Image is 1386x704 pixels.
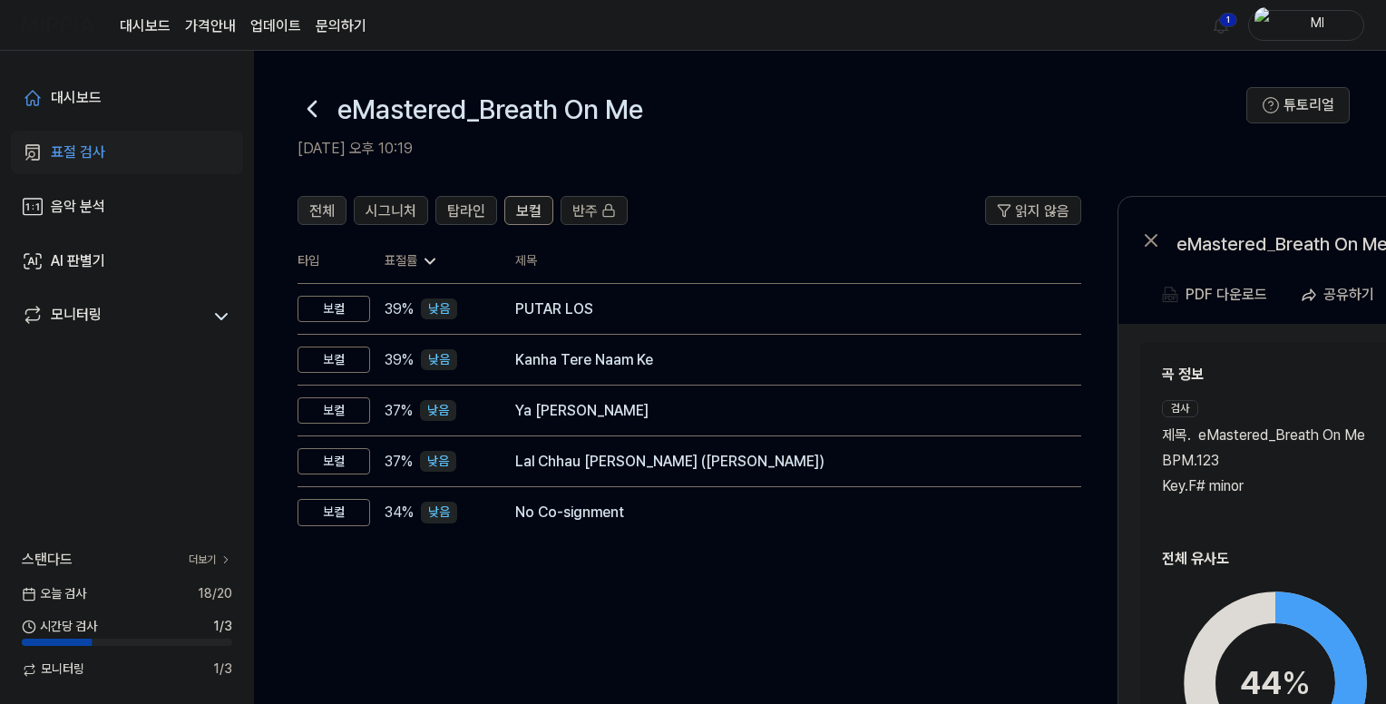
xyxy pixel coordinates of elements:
[11,185,243,229] a: 음악 분석
[22,660,84,679] span: 모니터링
[385,400,413,422] span: 37 %
[421,298,457,320] div: 낮음
[11,76,243,120] a: 대시보드
[316,15,366,37] a: 문의하기
[385,252,486,270] div: 표절률
[516,200,542,222] span: 보컬
[1282,15,1352,34] div: Ml
[366,200,416,222] span: 시그니처
[298,296,370,323] div: 보컬
[515,502,1052,523] div: No Co-signment
[185,15,236,37] button: 가격안내
[1162,287,1178,303] img: PDF Download
[337,90,643,128] h1: eMastered_Breath On Me
[298,448,370,475] div: 보컬
[354,196,428,225] button: 시그니처
[1210,15,1232,36] img: 알림
[51,142,105,163] div: 표절 검사
[298,499,370,526] div: 보컬
[1206,11,1235,40] button: 알림1
[385,349,414,371] span: 39 %
[22,585,86,603] span: 오늘 검사
[51,304,102,329] div: 모니터링
[198,585,232,603] span: 18 / 20
[298,196,346,225] button: 전체
[1015,200,1069,222] span: 읽지 않음
[1248,10,1364,41] button: profileMl
[515,400,1052,422] div: Ya [PERSON_NAME]
[298,240,370,284] th: 타입
[1162,425,1191,446] span: 제목 .
[213,660,232,679] span: 1 / 3
[250,15,301,37] a: 업데이트
[421,349,457,371] div: 낮음
[420,400,456,422] div: 낮음
[1323,283,1374,307] div: 공유하기
[447,200,485,222] span: 탑라인
[1198,425,1365,446] span: eMastered_Breath On Me
[1282,663,1311,702] span: %
[1246,87,1350,123] button: 튜토리얼
[572,200,598,222] span: 반주
[1158,277,1271,313] button: PDF 다운로드
[298,397,370,425] div: 보컬
[11,131,243,174] a: 표절 검사
[309,200,335,222] span: 전체
[189,552,232,568] a: 더보기
[420,451,456,473] div: 낮음
[435,196,497,225] button: 탑라인
[385,502,414,523] span: 34 %
[51,250,105,272] div: AI 판별기
[421,502,457,523] div: 낮음
[51,87,102,109] div: 대시보드
[1162,400,1198,417] div: 검사
[298,347,370,374] div: 보컬
[22,549,73,571] span: 스탠다드
[213,618,232,636] span: 1 / 3
[1186,283,1267,307] div: PDF 다운로드
[51,196,105,218] div: 음악 분석
[120,15,171,37] a: 대시보드
[385,451,413,473] span: 37 %
[385,298,414,320] span: 39 %
[515,240,1081,283] th: 제목
[515,298,1052,320] div: PUTAR LOS
[22,618,97,636] span: 시간당 검사
[298,138,1246,160] h2: [DATE] 오후 10:19
[561,196,628,225] button: 반주
[515,451,1052,473] div: Lal Chhau [PERSON_NAME] ([PERSON_NAME])
[22,304,203,329] a: 모니터링
[1254,7,1276,44] img: profile
[1219,13,1237,27] div: 1
[985,196,1081,225] button: 읽지 않음
[11,240,243,283] a: AI 판별기
[515,349,1052,371] div: Kanha Tere Naam Ke
[504,196,553,225] button: 보컬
